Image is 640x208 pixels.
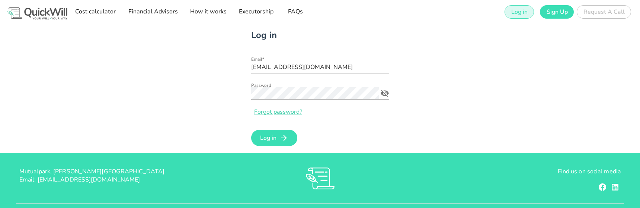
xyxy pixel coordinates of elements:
[190,7,227,16] span: How it works
[251,28,463,42] h2: Log in
[306,167,335,189] img: RVs0sauIwKhMoGR03FLGkjXSOVwkZRnQsltkF0QxpTsornXsmh1o7vbL94pqF3d8sZvAAAAAElFTkSuQmCC
[251,57,264,62] label: Email*
[283,4,307,19] a: FAQs
[125,4,180,19] a: Financial Advisors
[251,83,271,88] label: Password
[540,5,573,19] a: Sign Up
[19,176,140,184] span: Email: [EMAIL_ADDRESS][DOMAIN_NAME]
[505,5,534,19] a: Log in
[378,88,391,98] button: Password appended action
[75,7,116,16] span: Cost calculator
[546,8,567,16] span: Sign Up
[128,7,177,16] span: Financial Advisors
[239,7,273,16] span: Executorship
[260,134,276,142] span: Log in
[285,7,305,16] span: FAQs
[251,108,302,116] a: Forgot password?
[511,8,528,16] span: Log in
[188,4,229,19] a: How it works
[420,167,621,176] p: Find us on social media
[236,4,276,19] a: Executorship
[73,4,118,19] a: Cost calculator
[19,167,164,176] span: Mutualpark, [PERSON_NAME][GEOGRAPHIC_DATA]
[6,6,69,21] img: Logo
[251,130,298,146] button: Log in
